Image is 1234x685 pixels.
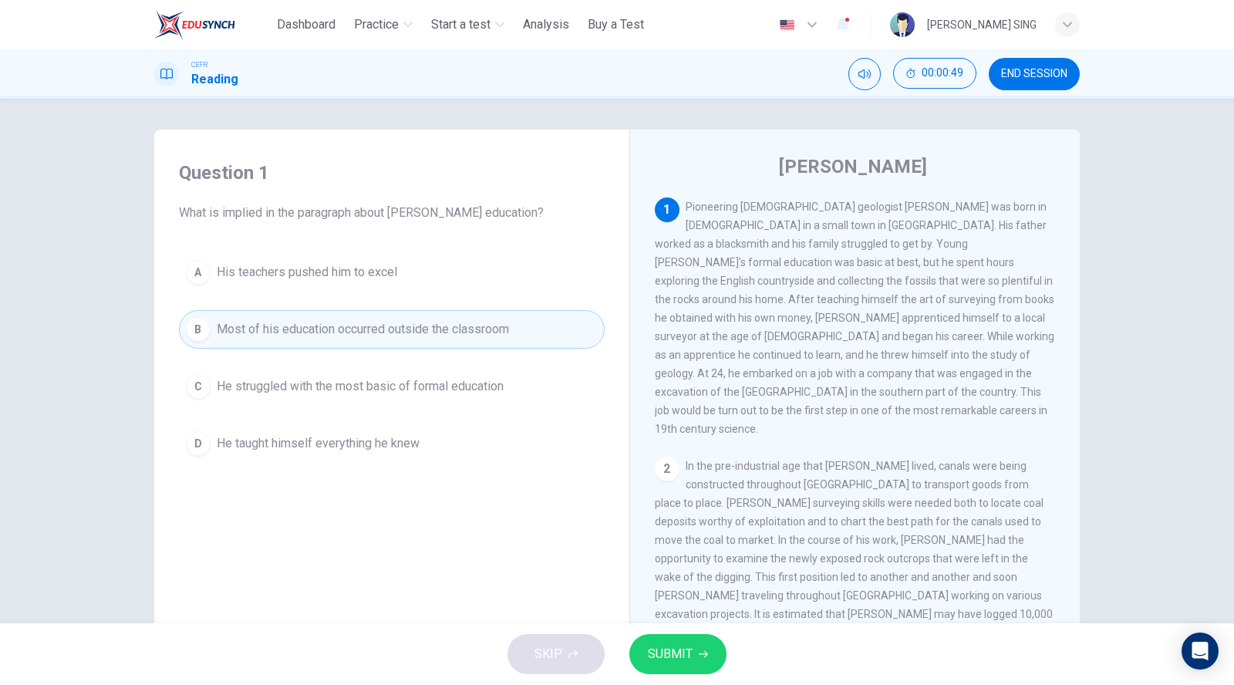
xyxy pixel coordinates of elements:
h4: [PERSON_NAME] [779,154,927,179]
div: 1 [655,197,679,222]
span: 00:00:49 [922,67,963,79]
div: Hide [893,58,976,90]
button: 00:00:49 [893,58,976,89]
img: en [777,19,797,31]
span: Start a test [431,15,491,34]
button: Practice [348,11,419,39]
button: SUBMIT [629,634,727,674]
button: BMost of his education occurred outside the classroom [179,310,605,349]
span: Buy a Test [588,15,644,34]
button: Buy a Test [582,11,650,39]
span: Analysis [523,15,569,34]
span: END SESSION [1001,68,1067,80]
div: [PERSON_NAME] SING [927,15,1037,34]
div: B [186,317,211,342]
span: Practice [354,15,399,34]
span: Pioneering [DEMOGRAPHIC_DATA] geologist [PERSON_NAME] was born in [DEMOGRAPHIC_DATA] in a small t... [655,201,1054,435]
a: ELTC logo [154,9,271,40]
span: SUBMIT [648,643,693,665]
span: He taught himself everything he knew [217,434,420,453]
h4: Question 1 [179,160,605,185]
span: He struggled with the most basic of formal education [217,377,504,396]
span: What is implied in the paragraph about [PERSON_NAME] education? [179,204,605,222]
span: CEFR [191,59,207,70]
button: Dashboard [271,11,342,39]
button: Analysis [517,11,575,39]
button: Start a test [425,11,511,39]
h1: Reading [191,70,238,89]
span: Most of his education occurred outside the classroom [217,320,509,339]
span: Dashboard [277,15,335,34]
img: ELTC logo [154,9,235,40]
div: D [186,431,211,456]
span: His teachers pushed him to excel [217,263,397,282]
button: DHe taught himself everything he knew [179,424,605,463]
div: Mute [848,58,881,90]
div: Open Intercom Messenger [1182,633,1219,670]
button: AHis teachers pushed him to excel [179,253,605,292]
button: CHe struggled with the most basic of formal education [179,367,605,406]
img: Profile picture [890,12,915,37]
div: A [186,260,211,285]
div: C [186,374,211,399]
div: 2 [655,457,679,481]
button: END SESSION [989,58,1080,90]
